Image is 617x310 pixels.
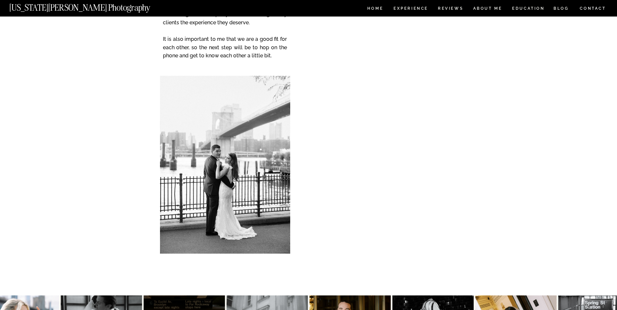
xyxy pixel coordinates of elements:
[473,6,502,12] a: ABOUT ME
[554,6,569,12] a: BLOG
[9,3,172,9] a: [US_STATE][PERSON_NAME] Photography
[438,6,462,12] a: REVIEWS
[366,6,384,12] a: HOME
[394,6,428,12] a: Experience
[511,6,545,12] a: EDUCATION
[579,5,606,12] a: CONTACT
[168,11,191,17] a: weddings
